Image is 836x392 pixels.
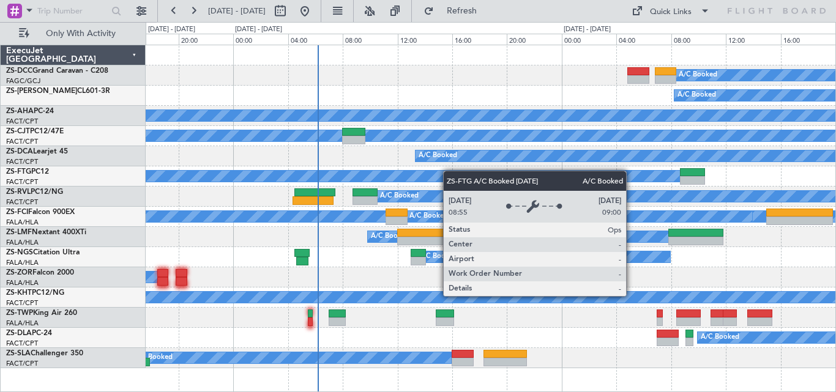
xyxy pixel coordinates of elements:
[6,128,64,135] a: ZS-CJTPC12/47E
[625,1,716,21] button: Quick Links
[6,289,32,297] span: ZS-KHT
[6,108,54,115] a: ZS-AHAPC-24
[6,249,33,256] span: ZS-NGS
[6,298,38,308] a: FACT/CPT
[6,87,77,95] span: ZS-[PERSON_NAME]
[6,108,34,115] span: ZS-AHA
[6,188,31,196] span: ZS-RVL
[6,177,38,187] a: FACT/CPT
[616,34,671,45] div: 04:00
[6,249,80,256] a: ZS-NGSCitation Ultra
[6,209,75,216] a: ZS-FCIFalcon 900EX
[148,24,195,35] div: [DATE] - [DATE]
[6,229,86,236] a: ZS-LMFNextant 400XTi
[6,330,32,337] span: ZS-DLA
[398,34,452,45] div: 12:00
[6,269,74,276] a: ZS-ZORFalcon 2000
[419,248,457,266] div: A/C Booked
[6,258,39,267] a: FALA/HLA
[6,339,38,348] a: FACT/CPT
[6,168,49,176] a: ZS-FTGPC12
[677,86,716,105] div: A/C Booked
[37,2,108,20] input: Trip Number
[343,34,397,45] div: 08:00
[124,34,178,45] div: 16:00
[6,238,39,247] a: FALA/HLA
[6,359,38,368] a: FACT/CPT
[208,6,266,17] span: [DATE] - [DATE]
[13,24,133,43] button: Only With Activity
[781,34,835,45] div: 16:00
[6,76,40,86] a: FAGC/GCJ
[701,328,739,347] div: A/C Booked
[679,66,717,84] div: A/C Booked
[6,148,68,155] a: ZS-DCALearjet 45
[6,128,30,135] span: ZS-CJT
[235,24,282,35] div: [DATE] - [DATE]
[380,187,419,205] div: A/C Booked
[288,34,343,45] div: 04:00
[6,148,33,155] span: ZS-DCA
[32,29,129,38] span: Only With Activity
[6,278,39,287] a: FALA/HLA
[650,6,692,18] div: Quick Links
[6,198,38,207] a: FACT/CPT
[233,34,288,45] div: 00:00
[6,309,33,317] span: ZS-TWP
[6,168,31,176] span: ZS-FTG
[179,34,233,45] div: 20:00
[726,34,780,45] div: 12:00
[6,137,38,146] a: FACT/CPT
[6,117,38,126] a: FACT/CPT
[6,350,31,357] span: ZS-SLA
[6,269,32,276] span: ZS-ZOR
[671,34,726,45] div: 08:00
[6,67,108,75] a: ZS-DCCGrand Caravan - C208
[134,349,173,367] div: A/C Booked
[6,67,32,75] span: ZS-DCC
[6,87,110,95] a: ZS-[PERSON_NAME]CL601-3R
[371,227,409,246] div: A/C Booked
[436,7,488,15] span: Refresh
[6,218,39,227] a: FALA/HLA
[418,1,491,21] button: Refresh
[6,209,28,216] span: ZS-FCI
[564,24,611,35] div: [DATE] - [DATE]
[6,309,77,317] a: ZS-TWPKing Air 260
[6,330,52,337] a: ZS-DLAPC-24
[6,289,64,297] a: ZS-KHTPC12/NG
[452,34,507,45] div: 16:00
[6,319,39,328] a: FALA/HLA
[562,34,616,45] div: 00:00
[6,350,83,357] a: ZS-SLAChallenger 350
[507,34,561,45] div: 20:00
[419,147,457,165] div: A/C Booked
[6,229,32,236] span: ZS-LMF
[409,207,448,226] div: A/C Booked
[6,188,63,196] a: ZS-RVLPC12/NG
[6,157,38,166] a: FACT/CPT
